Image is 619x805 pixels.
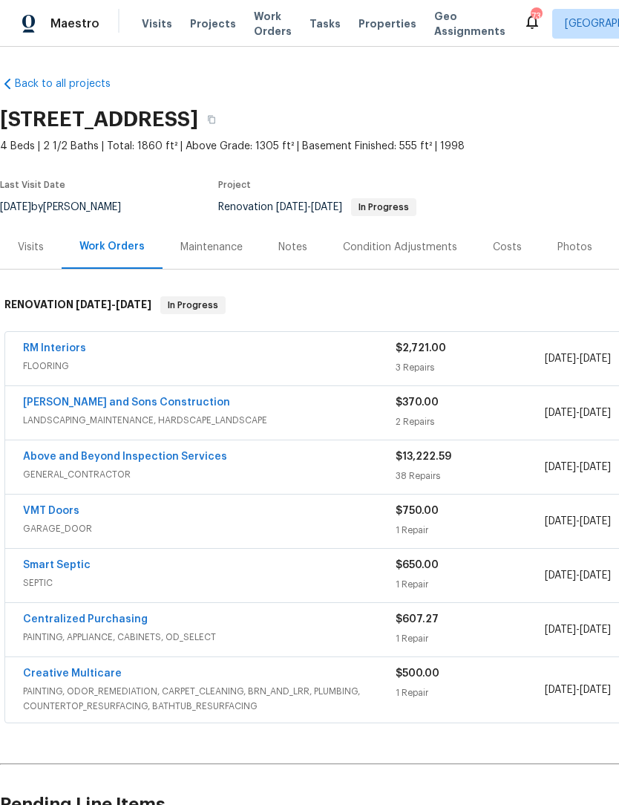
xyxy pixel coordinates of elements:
span: [DATE] [545,516,576,527]
span: SEPTIC [23,576,396,590]
a: VMT Doors [23,506,79,516]
span: [DATE] [545,462,576,472]
span: GARAGE_DOOR [23,521,396,536]
span: Visits [142,16,172,31]
span: [DATE] [580,408,611,418]
div: 3 Repairs [396,360,545,375]
div: Work Orders [79,239,145,254]
span: [DATE] [580,462,611,472]
span: Project [218,180,251,189]
span: Maestro [50,16,99,31]
a: Centralized Purchasing [23,614,148,625]
span: - [545,568,611,583]
div: 1 Repair [396,577,545,592]
span: $13,222.59 [396,452,451,462]
div: Condition Adjustments [343,240,457,255]
h6: RENOVATION [4,296,151,314]
span: Properties [358,16,416,31]
span: [DATE] [545,625,576,635]
span: Renovation [218,202,416,212]
span: In Progress [353,203,415,212]
span: - [545,351,611,366]
span: $607.27 [396,614,439,625]
span: $650.00 [396,560,439,570]
div: Notes [278,240,307,255]
span: Geo Assignments [434,9,505,39]
a: [PERSON_NAME] and Sons Construction [23,397,230,408]
span: $370.00 [396,397,439,408]
div: Maintenance [180,240,243,255]
span: GENERAL_CONTRACTOR [23,467,396,482]
span: [DATE] [76,299,111,310]
div: 1 Repair [396,631,545,646]
span: [DATE] [580,516,611,527]
span: Projects [190,16,236,31]
span: [DATE] [545,353,576,364]
span: - [545,405,611,420]
span: [DATE] [580,685,611,695]
span: [DATE] [545,408,576,418]
span: - [76,299,151,310]
span: LANDSCAPING_MAINTENANCE, HARDSCAPE_LANDSCAPE [23,413,396,428]
a: RM Interiors [23,343,86,353]
span: [DATE] [545,685,576,695]
span: Work Orders [254,9,292,39]
a: Above and Beyond Inspection Services [23,452,227,462]
span: - [545,682,611,697]
span: [DATE] [545,570,576,581]
a: Smart Septic [23,560,91,570]
span: $2,721.00 [396,343,446,353]
span: - [545,622,611,637]
div: 1 Repair [396,685,545,700]
span: $750.00 [396,506,439,516]
span: Tasks [309,19,341,29]
div: 38 Repairs [396,469,545,483]
div: 1 Repair [396,523,545,538]
span: PAINTING, ODOR_REMEDIATION, CARPET_CLEANING, BRN_AND_LRR, PLUMBING, COUNTERTOP_RESURFACING, BATHT... [23,684,396,714]
span: $500.00 [396,668,439,679]
span: [DATE] [580,570,611,581]
span: - [276,202,342,212]
div: Visits [18,240,44,255]
span: [DATE] [311,202,342,212]
span: [DATE] [580,353,611,364]
div: Costs [493,240,522,255]
span: In Progress [162,298,224,313]
div: Photos [557,240,592,255]
button: Copy Address [198,106,225,133]
a: Creative Multicare [23,668,122,679]
span: [DATE] [580,625,611,635]
span: [DATE] [116,299,151,310]
span: - [545,460,611,475]
span: PAINTING, APPLIANCE, CABINETS, OD_SELECT [23,630,396,645]
div: 2 Repairs [396,414,545,429]
span: [DATE] [276,202,307,212]
div: 73 [531,9,541,24]
span: - [545,514,611,529]
span: FLOORING [23,359,396,374]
